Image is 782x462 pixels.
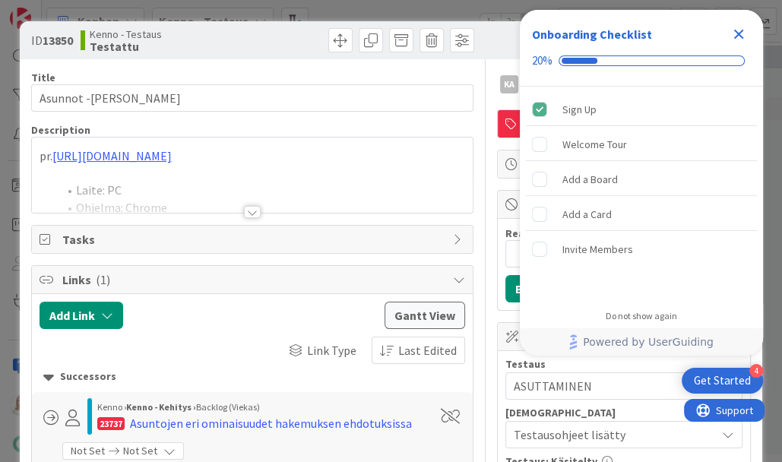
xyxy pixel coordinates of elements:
div: Sign Up is complete. [526,93,757,126]
button: Add Link [40,302,123,329]
div: Do not show again [606,310,677,322]
div: Invite Members [562,240,633,258]
span: Backlog (Viekas) [196,401,260,413]
div: 4 [749,364,763,378]
div: Add a Board [562,170,618,188]
div: Welcome Tour is incomplete. [526,128,757,161]
span: ID [31,31,73,49]
div: Checklist items [520,87,763,300]
div: Sign Up [562,100,597,119]
p: pr. [40,147,466,165]
b: Testattu [90,40,162,52]
a: [URL][DOMAIN_NAME] [52,148,172,163]
div: Welcome Tour [562,135,627,153]
div: Add a Card is incomplete. [526,198,757,231]
div: Checklist Container [520,10,763,356]
button: Block [505,275,557,302]
span: Description [31,123,90,137]
div: Get Started [694,373,751,388]
button: Last Edited [372,337,465,364]
div: Footer [520,328,763,356]
div: Asuntojen eri ominaisuudet hakemuksen ehdotuksissa [130,414,412,432]
span: Kenno - Testaus [90,28,162,40]
div: Add a Card [562,205,612,223]
span: Links [62,271,446,289]
b: 13850 [43,33,73,48]
div: Testaus [505,359,742,369]
div: Checklist progress: 20% [532,54,751,68]
label: Reason [505,226,543,240]
span: Testausohjeet lisätty [514,426,716,444]
label: Title [31,71,55,84]
span: Last Edited [398,341,457,359]
div: Open Get Started checklist, remaining modules: 4 [682,368,763,394]
b: Kenno - Kehitys › [126,401,196,413]
div: Invite Members is incomplete. [526,233,757,266]
div: Close Checklist [727,22,751,46]
div: [DEMOGRAPHIC_DATA] [505,407,742,418]
div: Onboarding Checklist [532,25,652,43]
div: KA [500,75,518,93]
span: ASUTTAMINEN [514,377,716,395]
span: Support [32,2,69,21]
div: Successors [43,369,462,385]
div: Add a Board is incomplete. [526,163,757,196]
span: Tasks [62,230,446,248]
div: 23737 [97,417,125,430]
input: type card name here... [31,84,474,112]
span: Link Type [307,341,356,359]
span: Not Set [123,443,157,459]
button: Gantt View [385,302,465,329]
span: Powered by UserGuiding [583,333,714,351]
span: Not Set [71,443,105,459]
div: 20% [532,54,552,68]
a: Powered by UserGuiding [527,328,755,356]
span: Kenno › [97,401,126,413]
span: ( 1 ) [96,272,110,287]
